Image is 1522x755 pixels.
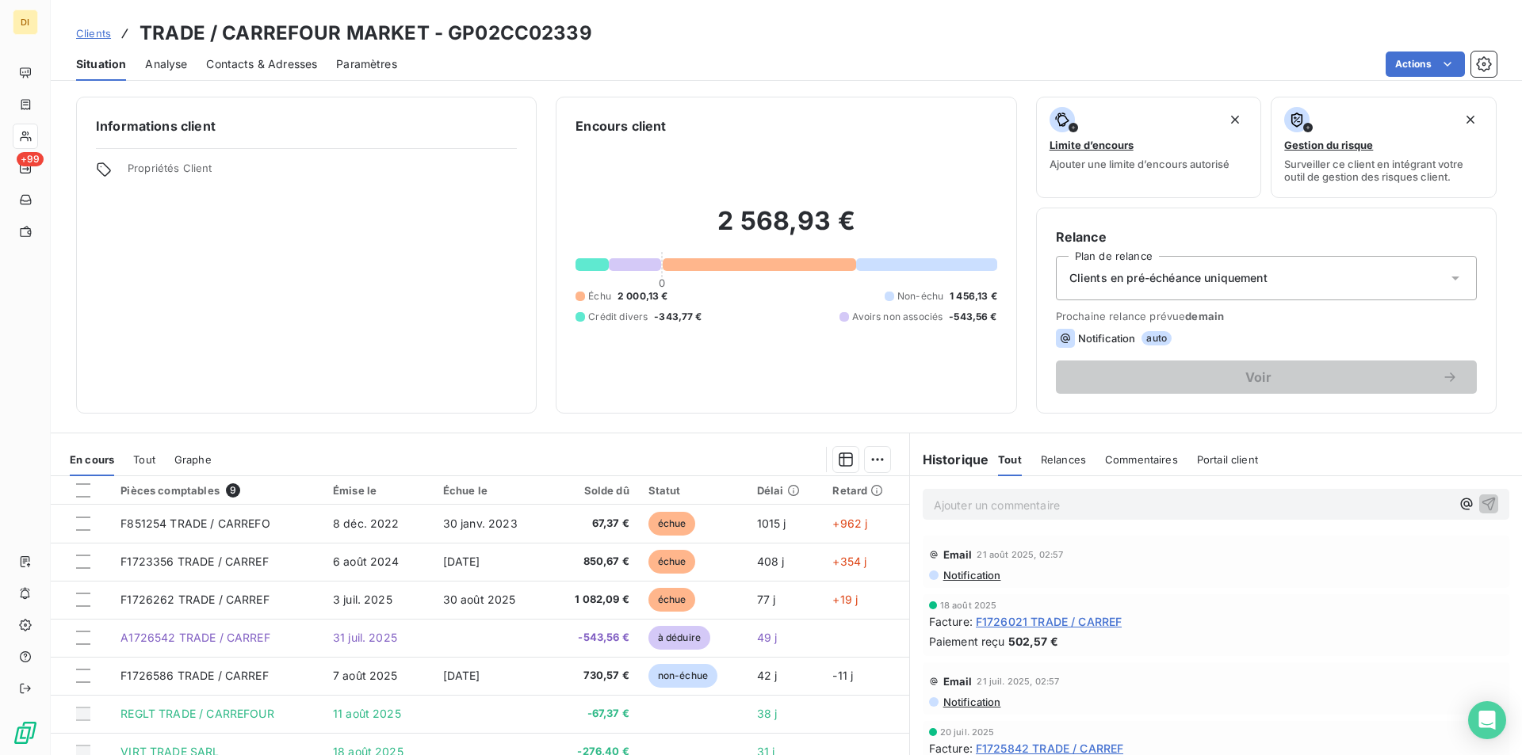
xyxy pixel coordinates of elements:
[757,669,778,682] span: 42 j
[832,669,853,682] span: -11 j
[13,10,38,35] div: DI
[120,707,273,720] span: REGLT TRADE / CARREFOUR
[558,592,629,608] span: 1 082,09 €
[1050,139,1134,151] span: Limite d’encours
[940,601,997,610] span: 18 août 2025
[1284,139,1373,151] span: Gestion du risque
[648,550,696,574] span: échue
[757,517,786,530] span: 1015 j
[1468,701,1506,739] div: Open Intercom Messenger
[333,631,397,644] span: 31 juil. 2025
[336,56,397,72] span: Paramètres
[897,289,943,303] span: Non-échu
[940,727,995,737] span: 20 juil. 2025
[929,613,973,630] span: Facture :
[1069,270,1268,286] span: Clients en pré-échéance uniquement
[942,569,1001,582] span: Notification
[757,593,776,606] span: 77 j
[226,483,240,498] span: 9
[942,696,1001,708] span: Notification
[558,706,629,722] span: -67,37 €
[443,517,518,530] span: 30 janv. 2023
[943,675,973,688] span: Email
[1141,331,1172,345] span: auto
[120,669,268,682] span: F1726586 TRADE / CARREF
[648,512,696,536] span: échue
[950,289,997,303] span: 1 456,13 €
[120,517,270,530] span: F851254 TRADE / CARREFO
[558,668,629,684] span: 730,57 €
[333,669,398,682] span: 7 août 2025
[576,116,666,135] h6: Encours client
[140,19,592,48] h3: TRADE / CARREFOUR MARKET - GP02CC02339
[174,453,212,466] span: Graphe
[757,555,785,568] span: 408 j
[588,310,648,324] span: Crédit divers
[443,669,480,682] span: [DATE]
[133,453,155,466] span: Tout
[1271,97,1497,198] button: Gestion du risqueSurveiller ce client en intégrant votre outil de gestion des risques client.
[648,588,696,612] span: échue
[558,554,629,570] span: 850,67 €
[1078,332,1136,345] span: Notification
[588,289,611,303] span: Échu
[977,550,1063,559] span: 21 août 2025, 02:57
[443,555,480,568] span: [DATE]
[1008,633,1058,650] span: 502,57 €
[1041,453,1086,466] span: Relances
[832,484,899,497] div: Retard
[1386,51,1465,77] button: Actions
[1056,360,1477,394] button: Voir
[1197,453,1258,466] span: Portail client
[910,450,989,469] h6: Historique
[128,162,517,184] span: Propriétés Client
[333,517,400,530] span: 8 déc. 2022
[1050,158,1229,170] span: Ajouter une limite d’encours autorisé
[333,484,424,497] div: Émise le
[648,484,738,497] div: Statut
[1056,227,1477,246] h6: Relance
[1105,453,1178,466] span: Commentaires
[76,56,126,72] span: Situation
[943,548,973,561] span: Email
[929,633,1005,650] span: Paiement reçu
[13,720,38,745] img: Logo LeanPay
[558,484,629,497] div: Solde dû
[333,707,401,720] span: 11 août 2025
[206,56,317,72] span: Contacts & Adresses
[120,483,314,498] div: Pièces comptables
[852,310,943,324] span: Avoirs non associés
[1284,158,1483,183] span: Surveiller ce client en intégrant votre outil de gestion des risques client.
[648,626,710,650] span: à déduire
[120,555,268,568] span: F1723356 TRADE / CARREF
[1036,97,1262,198] button: Limite d’encoursAjouter une limite d’encours autorisé
[757,484,814,497] div: Délai
[618,289,668,303] span: 2 000,13 €
[576,205,996,253] h2: 2 568,93 €
[443,593,516,606] span: 30 août 2025
[120,631,270,644] span: A1726542 TRADE / CARREF
[76,25,111,41] a: Clients
[832,517,867,530] span: +962 j
[648,664,717,688] span: non-échue
[998,453,1022,466] span: Tout
[558,630,629,646] span: -543,56 €
[1185,310,1224,322] span: demain
[949,310,996,324] span: -543,56 €
[976,613,1122,630] span: F1726021 TRADE / CARREF
[96,116,517,135] h6: Informations client
[558,516,629,532] span: 67,37 €
[70,453,114,466] span: En cours
[659,276,665,289] span: 0
[76,27,111,40] span: Clients
[832,593,858,606] span: +19 j
[17,152,44,166] span: +99
[654,310,702,324] span: -343,77 €
[1056,310,1477,322] span: Prochaine relance prévue
[333,593,392,606] span: 3 juil. 2025
[757,631,778,644] span: 49 j
[443,484,539,497] div: Échue le
[832,555,866,568] span: +354 j
[120,593,269,606] span: F1726262 TRADE / CARREF
[145,56,187,72] span: Analyse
